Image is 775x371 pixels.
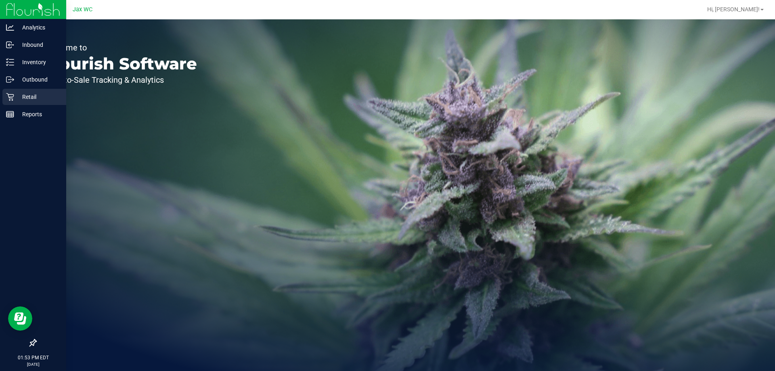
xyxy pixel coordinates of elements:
[6,93,14,101] inline-svg: Retail
[6,110,14,118] inline-svg: Reports
[14,23,63,32] p: Analytics
[707,6,760,13] span: Hi, [PERSON_NAME]!
[8,306,32,331] iframe: Resource center
[6,75,14,84] inline-svg: Outbound
[4,354,63,361] p: 01:53 PM EDT
[14,57,63,67] p: Inventory
[6,58,14,66] inline-svg: Inventory
[14,92,63,102] p: Retail
[44,76,197,84] p: Seed-to-Sale Tracking & Analytics
[14,40,63,50] p: Inbound
[14,109,63,119] p: Reports
[4,361,63,367] p: [DATE]
[6,41,14,49] inline-svg: Inbound
[14,75,63,84] p: Outbound
[6,23,14,31] inline-svg: Analytics
[44,44,197,52] p: Welcome to
[73,6,92,13] span: Jax WC
[44,56,197,72] p: Flourish Software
